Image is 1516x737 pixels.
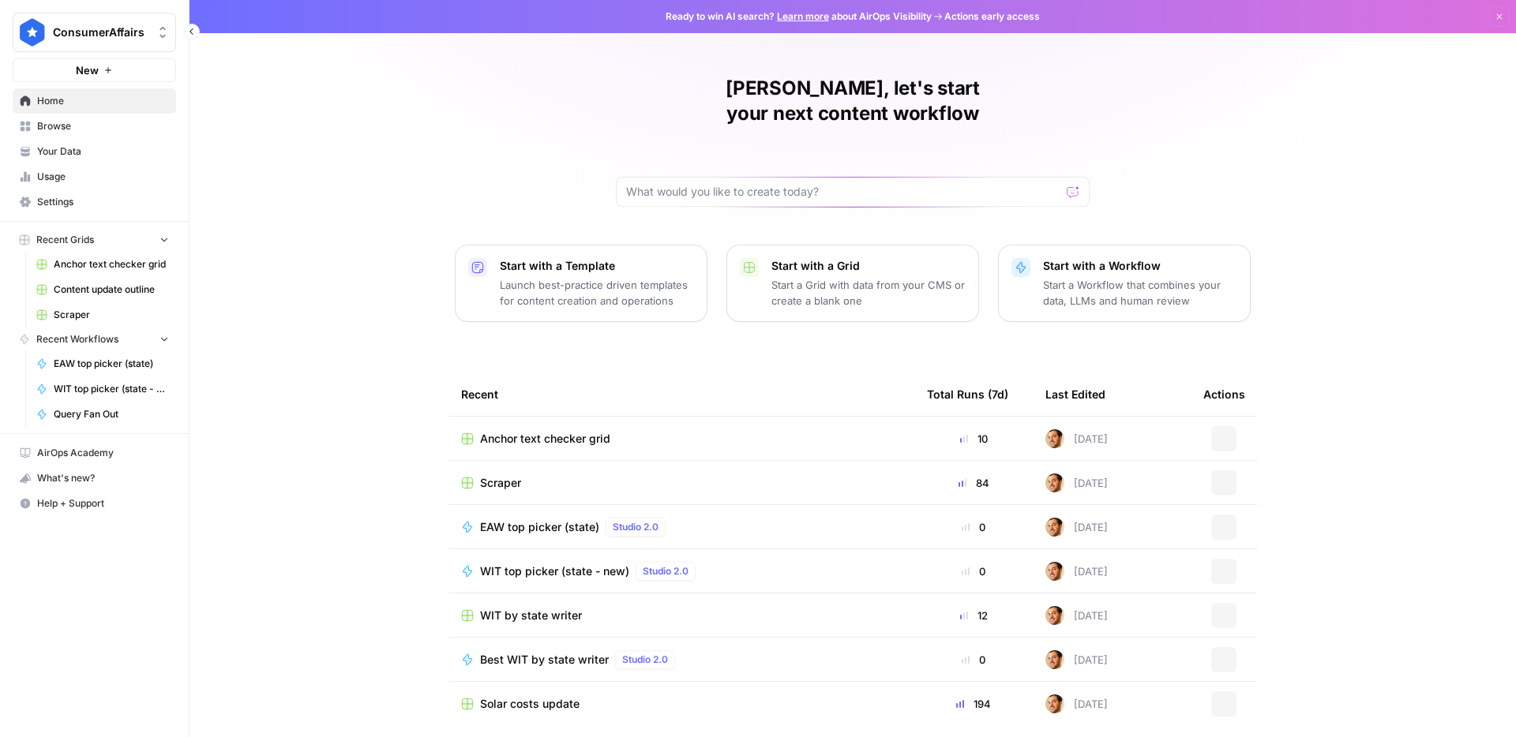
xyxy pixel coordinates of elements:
input: What would you like to create today? [626,184,1060,200]
img: 7dkj40nmz46gsh6f912s7bk0kz0q [1045,650,1064,669]
div: 0 [927,519,1020,535]
div: What's new? [13,466,175,490]
span: Solar costs update [480,696,580,712]
a: WIT top picker (state - new)Studio 2.0 [461,562,902,581]
a: Home [13,88,176,114]
span: WIT by state writer [480,608,582,623]
button: Recent Workflows [13,327,176,351]
span: Studio 2.0 [622,653,668,667]
a: EAW top picker (state)Studio 2.0 [461,518,902,537]
div: [DATE] [1045,429,1108,448]
a: Learn more [777,10,829,22]
button: Recent Grids [13,228,176,252]
span: Settings [37,195,169,209]
a: Your Data [13,139,176,164]
span: New [76,62,99,78]
img: ConsumerAffairs Logo [18,18,47,47]
button: Start with a GridStart a Grid with data from your CMS or create a blank one [726,245,979,322]
a: EAW top picker (state) [29,351,176,376]
span: Scraper [480,475,521,491]
div: Actions [1203,372,1245,416]
div: 0 [927,563,1020,579]
p: Launch best-practice driven templates for content creation and operations [500,277,694,309]
span: Anchor text checker grid [54,257,169,271]
div: [DATE] [1045,694,1108,713]
a: Browse [13,114,176,139]
span: Recent Workflows [36,332,118,346]
button: Start with a TemplateLaunch best-practice driven templates for content creation and operations [455,245,707,322]
button: Help + Support [13,491,176,516]
div: Last Edited [1045,372,1105,416]
a: Usage [13,164,176,189]
div: Total Runs (7d) [927,372,1008,416]
div: [DATE] [1045,650,1108,669]
a: Solar costs update [461,696,902,712]
a: Scraper [461,475,902,491]
span: Browse [37,119,169,133]
a: Best WIT by state writerStudio 2.0 [461,650,902,669]
div: 194 [927,696,1020,712]
span: Recent Grids [36,233,94,247]
img: 7dkj40nmz46gsh6f912s7bk0kz0q [1045,562,1064,581]
span: Content update outline [54,282,169,297]
div: 10 [927,431,1020,447]
span: Usage [37,170,169,184]
div: 0 [927,652,1020,668]
span: WIT top picker (state - new) [54,382,169,396]
img: 7dkj40nmz46gsh6f912s7bk0kz0q [1045,694,1064,713]
span: Scraper [54,308,169,322]
div: [DATE] [1045,562,1108,581]
button: Start with a WorkflowStart a Workflow that combines your data, LLMs and human review [998,245,1251,322]
div: 12 [927,608,1020,623]
div: Recent [461,372,902,416]
img: 7dkj40nmz46gsh6f912s7bk0kz0q [1045,606,1064,625]
a: Content update outline [29,277,176,302]
button: New [13,58,176,82]
p: Start a Grid with data from your CMS or create a blank one [771,277,966,309]
p: Start with a Grid [771,258,966,274]
a: Anchor text checker grid [461,431,902,447]
a: Anchor text checker grid [29,252,176,277]
a: WIT top picker (state - new) [29,376,176,402]
span: Best WIT by state writer [480,652,609,668]
span: Your Data [37,144,169,159]
span: Query Fan Out [54,407,169,421]
div: [DATE] [1045,473,1108,492]
span: EAW top picker (state) [54,357,169,371]
button: What's new? [13,466,176,491]
span: WIT top picker (state - new) [480,563,629,579]
button: Workspace: ConsumerAffairs [13,13,176,52]
img: 7dkj40nmz46gsh6f912s7bk0kz0q [1045,518,1064,537]
img: 7dkj40nmz46gsh6f912s7bk0kz0q [1045,429,1064,448]
span: ConsumerAffairs [53,24,148,40]
span: Home [37,94,169,108]
p: Start with a Workflow [1043,258,1237,274]
span: EAW top picker (state) [480,519,599,535]
span: Ready to win AI search? about AirOps Visibility [666,9,932,24]
span: Studio 2.0 [643,564,689,578]
span: AirOps Academy [37,446,169,460]
h1: [PERSON_NAME], let's start your next content workflow [616,76,1090,126]
p: Start a Workflow that combines your data, LLMs and human review [1043,277,1237,309]
div: [DATE] [1045,518,1108,537]
span: Anchor text checker grid [480,431,610,447]
div: 84 [927,475,1020,491]
span: Actions early access [944,9,1040,24]
a: Scraper [29,302,176,327]
div: [DATE] [1045,606,1108,625]
a: WIT by state writer [461,608,902,623]
a: AirOps Academy [13,440,176,466]
span: Help + Support [37,496,169,511]
span: Studio 2.0 [613,520,659,534]
p: Start with a Template [500,258,694,274]
a: Query Fan Out [29,402,176,427]
img: 7dkj40nmz46gsh6f912s7bk0kz0q [1045,473,1064,492]
a: Settings [13,189,176,215]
